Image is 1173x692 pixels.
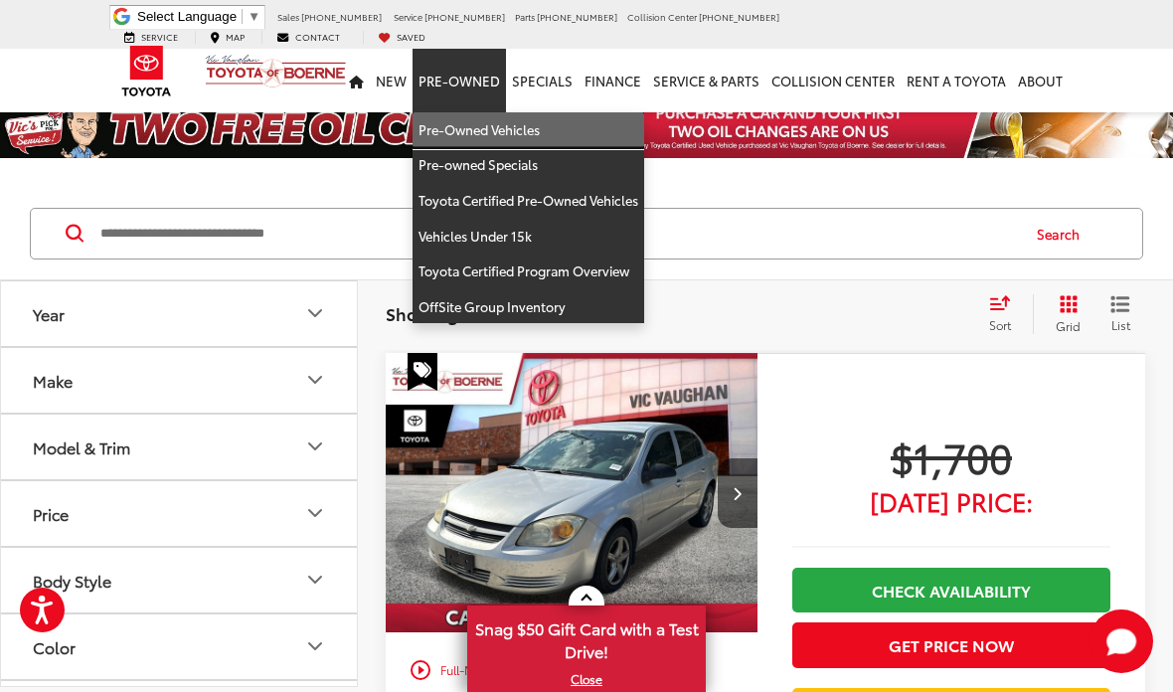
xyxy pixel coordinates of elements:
div: 2009 Chevrolet Cobalt LS 0 [385,353,759,632]
button: YearYear [1,281,359,346]
span: Collision Center [627,10,697,23]
a: Rent a Toyota [901,49,1012,112]
a: Contact [261,31,355,44]
button: Model & TrimModel & Trim [1,415,359,479]
button: MakeMake [1,348,359,413]
span: ​ [242,9,243,24]
button: Toggle Chat Window [1089,609,1153,673]
a: Toyota Certified Program Overview [413,254,644,289]
span: [PHONE_NUMBER] [537,10,617,23]
span: Service [394,10,422,23]
div: Body Style [303,568,327,592]
span: Select Language [137,9,237,24]
span: Sort [989,316,1011,333]
a: Pre-Owned Vehicles [413,112,644,148]
a: Map [195,31,259,44]
a: Vehicles Under 15k [413,219,644,255]
span: [PHONE_NUMBER] [424,10,505,23]
div: Price [33,504,69,523]
div: Year [303,301,327,325]
button: Body StyleBody Style [1,548,359,612]
img: Toyota [109,39,184,103]
a: Toyota Certified Pre-Owned Vehicles [413,183,644,219]
span: Contact [295,30,340,43]
svg: Start Chat [1089,609,1153,673]
span: Grid [1056,317,1081,334]
span: [PHONE_NUMBER] [699,10,779,23]
a: About [1012,49,1069,112]
span: Map [226,30,245,43]
span: ▼ [248,9,260,24]
button: ColorColor [1,614,359,679]
button: Get Price Now [792,622,1110,667]
a: New [370,49,413,112]
span: Service [141,30,178,43]
a: Check Availability [792,568,1110,612]
div: Body Style [33,571,111,590]
a: OffSite Group Inventory [413,289,644,324]
button: PricePrice [1,481,359,546]
div: Make [303,368,327,392]
input: Search by Make, Model, or Keyword [98,210,1018,258]
button: Search [1018,209,1108,259]
a: Finance [579,49,647,112]
a: Service [109,31,193,44]
a: 2009 Chevrolet Cobalt LS2009 Chevrolet Cobalt LS2009 Chevrolet Cobalt LS2009 Chevrolet Cobalt LS [385,353,759,632]
button: Grid View [1033,294,1095,334]
a: Collision Center [765,49,901,112]
a: Pre-owned Specials [413,147,644,183]
span: Sales [277,10,299,23]
div: Price [303,501,327,525]
span: Parts [515,10,535,23]
span: Snag $50 Gift Card with a Test Drive! [469,607,704,668]
span: $1,700 [792,432,1110,481]
button: List View [1095,294,1145,334]
a: Pre-Owned [413,49,506,112]
div: Model & Trim [303,434,327,458]
div: Color [33,637,76,656]
span: List [1110,316,1130,333]
a: Home [343,49,370,112]
div: Make [33,371,73,390]
span: Showing all 260 vehicles [386,301,586,325]
div: Year [33,304,65,323]
button: Select sort value [979,294,1033,334]
span: [PHONE_NUMBER] [301,10,382,23]
a: Specials [506,49,579,112]
a: Service & Parts: Opens in a new tab [647,49,765,112]
span: Saved [397,30,425,43]
img: 2009 Chevrolet Cobalt LS [385,353,759,634]
a: My Saved Vehicles [363,31,440,44]
img: Vic Vaughan Toyota of Boerne [205,54,347,88]
div: Color [303,634,327,658]
div: Model & Trim [33,437,130,456]
span: [DATE] Price: [792,491,1110,511]
span: Special [408,353,437,391]
a: Select Language​ [137,9,260,24]
button: Next image [718,458,757,528]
